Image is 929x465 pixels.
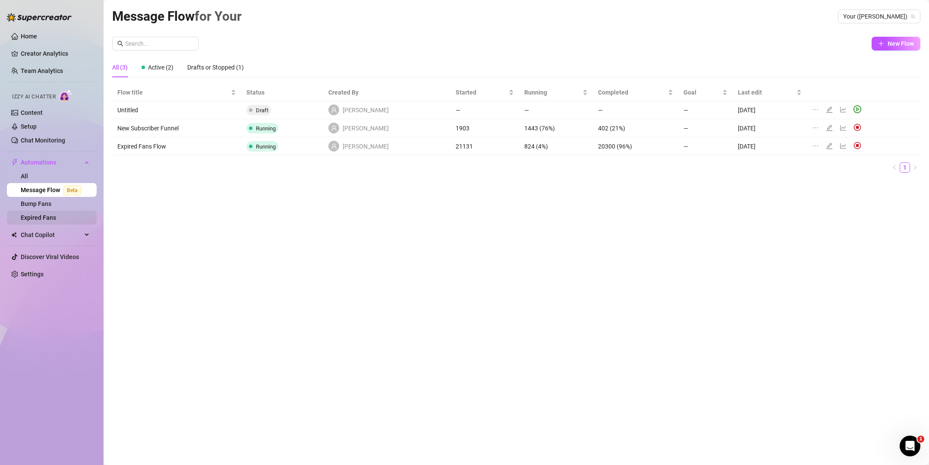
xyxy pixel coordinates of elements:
[892,165,897,170] span: left
[112,6,242,26] article: Message Flow
[910,162,920,173] button: right
[21,123,37,130] a: Setup
[21,67,63,74] a: Team Analytics
[450,137,519,155] td: 21131
[112,84,241,101] th: Flow title
[678,101,733,119] td: —
[117,88,229,97] span: Flow title
[450,101,519,119] td: —
[812,124,819,131] span: ellipsis
[524,88,581,97] span: Running
[812,142,819,149] span: ellipsis
[826,124,833,131] span: edit
[917,436,924,443] span: 1
[519,84,593,101] th: Running
[21,200,51,207] a: Bump Fans
[323,84,450,101] th: Created By
[738,88,795,97] span: Last edit
[593,119,678,137] td: 402 (21%)
[21,47,90,60] a: Creator Analytics
[826,106,833,113] span: edit
[593,84,678,101] th: Completed
[331,143,337,149] span: user
[889,162,900,173] li: Previous Page
[21,155,82,169] span: Automations
[343,142,389,151] span: [PERSON_NAME]
[21,173,28,180] a: All
[63,186,81,195] span: Beta
[678,137,733,155] td: —
[343,123,389,133] span: [PERSON_NAME]
[812,106,819,113] span: ellipsis
[678,84,733,101] th: Goal
[889,162,900,173] button: left
[900,162,910,173] li: 1
[853,142,861,149] img: svg%3e
[853,105,861,113] span: play-circle
[256,125,276,132] span: Running
[826,142,833,149] span: edit
[456,88,507,97] span: Started
[519,137,593,155] td: 824 (4%)
[21,187,85,193] a: Message FlowBeta
[11,159,18,166] span: thunderbolt
[733,84,807,101] th: Last edit
[187,63,244,72] div: Drafts or Stopped (1)
[913,165,918,170] span: right
[7,13,72,22] img: logo-BBDzfeDw.svg
[21,228,82,242] span: Chat Copilot
[900,163,910,172] a: 1
[195,9,242,24] span: for Your
[117,41,123,47] span: search
[872,37,920,51] button: New Flow
[256,107,268,114] span: Draft
[21,253,79,260] a: Discover Viral Videos
[21,33,37,40] a: Home
[21,109,43,116] a: Content
[840,142,847,149] span: line-chart
[593,137,678,155] td: 20300 (96%)
[598,88,666,97] span: Completed
[331,107,337,113] span: user
[840,124,847,131] span: line-chart
[148,64,173,71] span: Active (2)
[878,41,884,47] span: plus
[519,101,593,119] td: —
[450,84,519,101] th: Started
[12,93,56,101] span: Izzy AI Chatter
[450,119,519,137] td: 1903
[678,119,733,137] td: —
[331,125,337,131] span: user
[888,40,914,47] span: New Flow
[593,101,678,119] td: —
[125,39,193,48] input: Search...
[519,119,593,137] td: 1443 (76%)
[910,14,916,19] span: team
[112,63,128,72] div: All (3)
[112,101,241,119] td: Untitled
[21,271,44,278] a: Settings
[112,137,241,155] td: Expired Fans Flow
[733,137,807,155] td: [DATE]
[256,143,276,150] span: Running
[112,119,241,137] td: New Subscriber Funnel
[733,119,807,137] td: [DATE]
[853,123,861,131] img: svg%3e
[59,89,72,102] img: AI Chatter
[843,10,915,23] span: Your (aubreyxx)
[683,88,721,97] span: Goal
[733,101,807,119] td: [DATE]
[21,137,65,144] a: Chat Monitoring
[343,105,389,115] span: [PERSON_NAME]
[910,162,920,173] li: Next Page
[900,436,920,456] iframe: Intercom live chat
[241,84,324,101] th: Status
[21,214,56,221] a: Expired Fans
[11,232,17,238] img: Chat Copilot
[840,106,847,113] span: line-chart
